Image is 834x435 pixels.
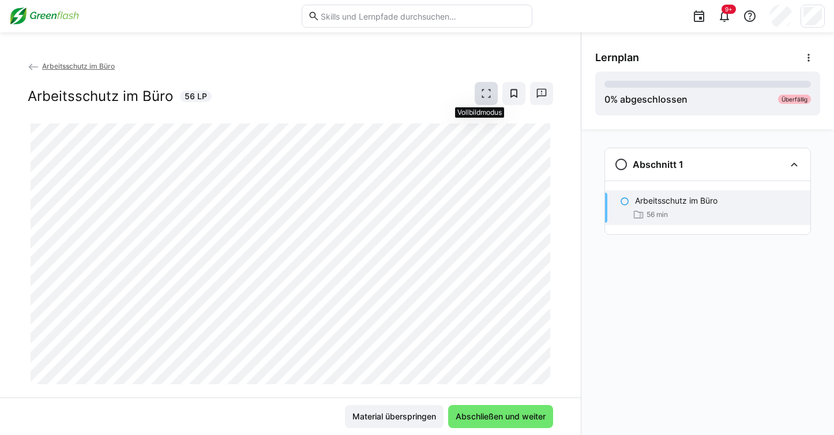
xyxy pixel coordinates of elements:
span: 0 [604,93,610,105]
a: Arbeitsschutz im Büro [28,62,115,70]
div: Überfällig [778,95,811,104]
button: Abschließen und weiter [448,405,553,428]
span: Arbeitsschutz im Büro [42,62,115,70]
span: Material überspringen [351,411,438,422]
h3: Abschnitt 1 [633,159,683,170]
button: Material überspringen [345,405,444,428]
h2: Arbeitsschutz im Büro [28,88,173,105]
span: Lernplan [595,51,639,64]
span: 56 min [647,210,668,219]
span: Abschließen und weiter [454,411,547,422]
div: Vollbildmodus [455,107,504,118]
div: % abgeschlossen [604,92,688,106]
span: 56 LP [185,91,207,102]
input: Skills und Lernpfade durchsuchen… [320,11,526,21]
p: Arbeitsschutz im Büro [635,195,717,207]
span: 9+ [725,6,732,13]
